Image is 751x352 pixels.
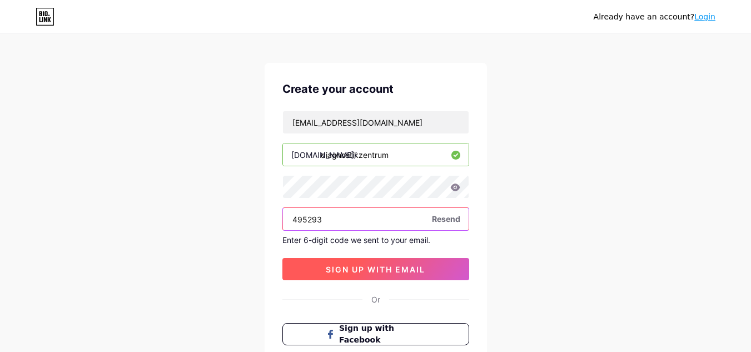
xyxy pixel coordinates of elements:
div: Or [371,294,380,305]
a: Login [694,12,715,21]
span: Sign up with Facebook [339,323,425,346]
input: username [283,143,469,166]
button: sign up with email [282,258,469,280]
input: Email [283,111,469,133]
input: Paste login code [283,208,469,230]
span: Resend [432,213,460,225]
div: Already have an account? [594,11,715,23]
button: Sign up with Facebook [282,323,469,345]
div: Create your account [282,81,469,97]
div: [DOMAIN_NAME]/ [291,149,357,161]
span: sign up with email [326,265,425,274]
div: Enter 6-digit code we sent to your email. [282,235,469,245]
